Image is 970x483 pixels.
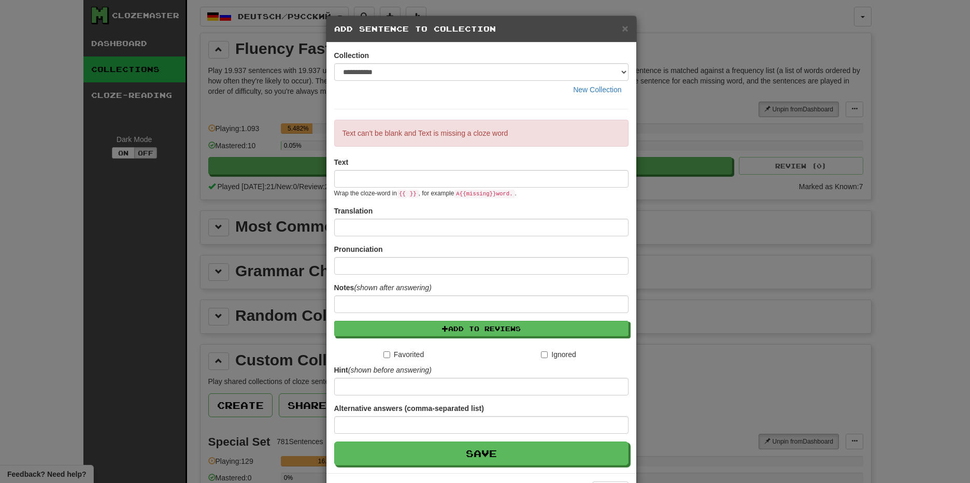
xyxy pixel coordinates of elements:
[541,349,576,360] label: Ignored
[454,190,515,198] code: A {{ missing }} word.
[566,81,628,98] button: New Collection
[334,120,629,147] p: Text can't be blank and Text is missing a cloze word
[334,442,629,465] button: Save
[622,22,628,34] span: ×
[334,282,432,293] label: Notes
[541,351,548,358] input: Ignored
[408,190,419,198] code: }}
[334,403,484,414] label: Alternative answers (comma-separated list)
[348,366,432,374] em: (shown before answering)
[354,283,431,292] em: (shown after answering)
[334,190,517,197] small: Wrap the cloze-word in , for example .
[334,206,373,216] label: Translation
[334,157,349,167] label: Text
[334,244,383,254] label: Pronunciation
[383,349,424,360] label: Favorited
[397,190,408,198] code: {{
[622,23,628,34] button: Close
[334,24,629,34] h5: Add Sentence to Collection
[334,321,629,336] button: Add to Reviews
[383,351,390,358] input: Favorited
[334,50,369,61] label: Collection
[334,365,432,375] label: Hint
